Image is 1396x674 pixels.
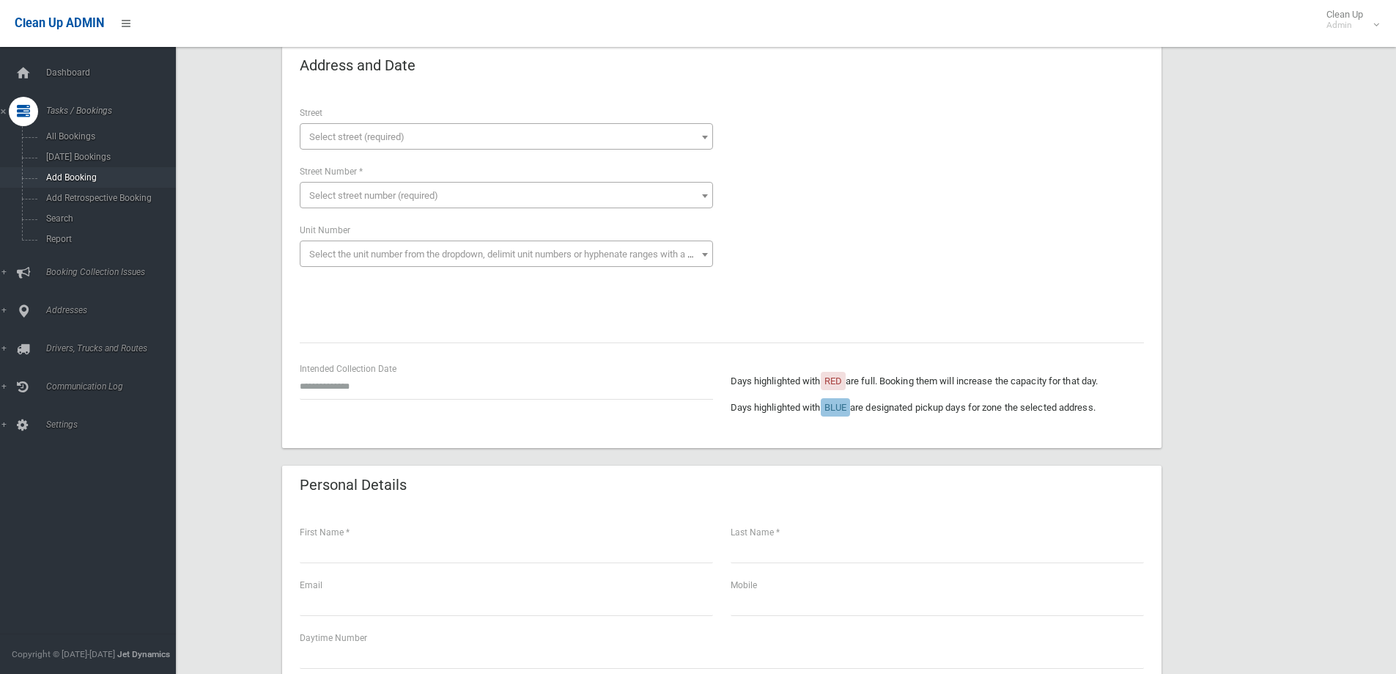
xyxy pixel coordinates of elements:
span: Drivers, Trucks and Routes [42,343,187,354]
span: Clean Up ADMIN [15,16,104,30]
span: Dashboard [42,67,187,78]
p: Days highlighted with are full. Booking them will increase the capacity for that day. [731,373,1144,390]
span: Search [42,213,174,224]
p: Days highlighted with are designated pickup days for zone the selected address. [731,399,1144,417]
span: BLUE [824,402,846,413]
span: RED [824,376,842,387]
header: Address and Date [282,51,433,80]
span: Communication Log [42,381,187,392]
span: Report [42,234,174,244]
span: [DATE] Bookings [42,152,174,162]
span: Select the unit number from the dropdown, delimit unit numbers or hyphenate ranges with a comma [309,249,719,260]
span: Add Retrospective Booking [42,193,174,203]
span: All Bookings [42,131,174,142]
span: Copyright © [DATE]-[DATE] [12,649,115,659]
strong: Jet Dynamics [117,649,170,659]
header: Personal Details [282,471,424,499]
span: Settings [42,420,187,430]
span: Tasks / Bookings [42,106,187,116]
span: Select street number (required) [309,190,438,201]
small: Admin [1326,20,1363,31]
span: Select street (required) [309,131,405,142]
span: Clean Up [1319,9,1378,31]
span: Addresses [42,305,187,315]
span: Booking Collection Issues [42,267,187,277]
span: Add Booking [42,172,174,183]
